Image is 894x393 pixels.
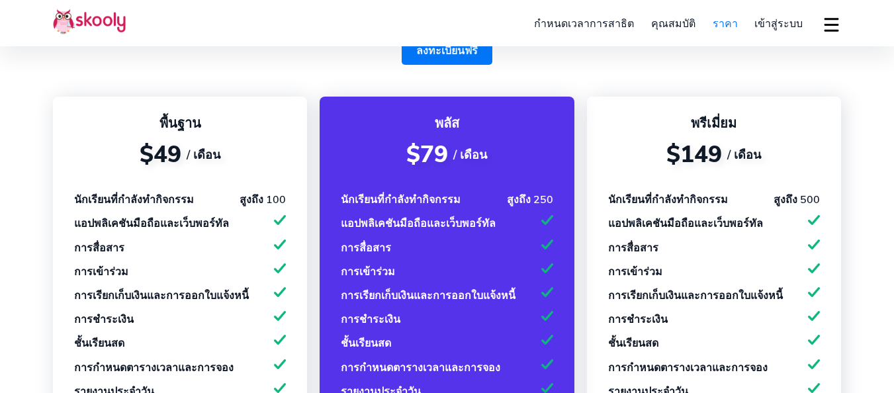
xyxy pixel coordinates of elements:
[666,139,722,170] span: $149
[526,12,643,35] a: กำหนดเวลาการสาธิต
[774,191,820,208] div: สูงถึง 500
[74,359,234,376] div: การกำหนดตารางเวลาและการจอง
[713,17,738,31] span: ราคา
[74,287,249,304] div: การเรียกเก็บเงินและการออกใบแจ้งหนี้
[608,191,728,208] div: นักเรียนที่กำลังทำกิจกรรม
[608,287,783,304] div: การเรียกเก็บเงินและการออกใบแจ้งหนี้
[822,9,841,40] button: dropdown menu
[341,359,500,376] div: การกำหนดตารางเวลาและการจอง
[74,191,194,208] div: นักเรียนที่กำลังทำกิจกรรม
[754,17,803,31] span: เข้าสู่ระบบ
[608,215,763,232] div: แอปพลิเคชันมือถือและเว็บพอร์ทัล
[507,191,553,208] div: สูงถึง 250
[341,191,461,208] div: นักเรียนที่กำลังทำกิจกรรม
[341,263,395,280] div: การเข้าร่วม
[608,263,662,280] div: การเข้าร่วม
[74,215,229,232] div: แอปพลิเคชันมือถือและเว็บพอร์ทัล
[240,191,286,208] div: สูงถึง 100
[608,112,820,134] div: พรีเมี่ยม
[53,9,126,34] img: Skooly
[341,240,391,256] div: การสื่อสาร
[406,139,448,170] span: $79
[341,287,515,304] div: การเรียกเก็บเงินและการออกใบแจ้งหนี้
[74,311,134,327] div: การชำระเงิน
[74,263,128,280] div: การเข้าร่วม
[341,215,496,232] div: แอปพลิเคชันมือถือและเว็บพอร์ทัล
[643,12,704,35] a: คุณสมบัติ
[453,145,487,164] span: / เดือน
[74,112,286,134] div: พื้นฐาน
[187,145,220,164] span: / เดือน
[341,112,553,134] div: พลัส
[74,240,124,256] div: การสื่อสาร
[341,335,391,351] div: ชั้นเรียนสด
[74,335,124,351] div: ชั้นเรียนสด
[402,36,492,65] a: ลงทะเบียนฟรี
[608,240,658,256] div: การสื่อสาร
[140,139,181,170] span: $49
[704,12,746,35] a: ราคา
[727,145,761,164] span: / เดือน
[341,311,400,327] div: การชำระเงิน
[746,12,811,35] a: เข้าสู่ระบบ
